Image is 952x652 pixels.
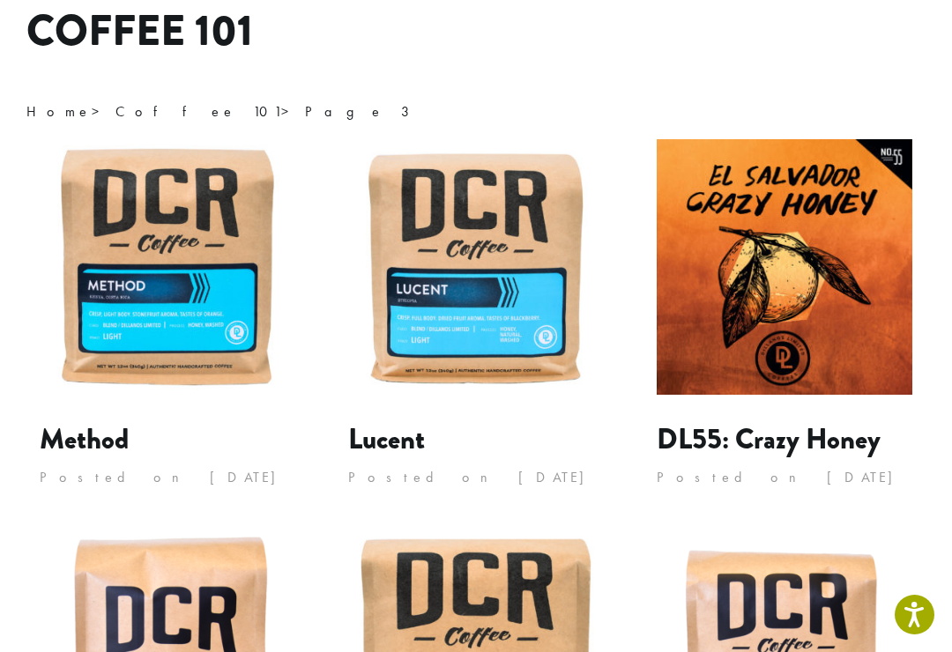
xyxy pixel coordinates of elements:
a: Coffee 101 [115,102,281,121]
a: Method [40,419,129,460]
p: Posted on [DATE] [657,464,912,491]
a: DL55: Crazy Honey [657,419,881,460]
img: DL55: Crazy Honey [657,139,912,395]
img: Method [40,139,295,395]
a: Home [26,102,92,121]
h1: Coffee 101 [26,6,926,57]
span: Page 3 [305,102,416,121]
p: Posted on [DATE] [348,464,604,491]
a: Lucent [348,419,425,460]
span: > > [26,102,416,121]
img: Lucent [348,139,604,395]
p: Posted on [DATE] [40,464,295,491]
